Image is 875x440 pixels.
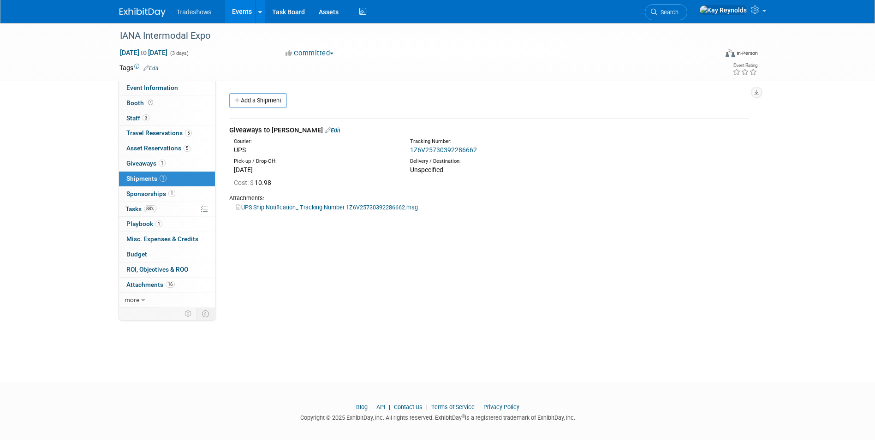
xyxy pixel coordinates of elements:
[119,172,215,186] a: Shipments1
[119,81,215,95] a: Event Information
[234,165,396,174] div: [DATE]
[125,296,139,303] span: more
[699,5,747,15] img: Kay Reynolds
[236,204,418,211] a: UPS Ship Notification_ Tracking Number 1Z6V25730392286662.msg
[155,220,162,227] span: 1
[657,9,679,16] span: Search
[119,111,215,126] a: Staff3
[185,130,192,137] span: 5
[143,114,149,121] span: 3
[126,175,167,182] span: Shipments
[166,281,175,288] span: 16
[168,190,175,197] span: 1
[126,250,147,258] span: Budget
[229,93,287,108] a: Add a Shipment
[126,190,175,197] span: Sponsorships
[126,144,190,152] span: Asset Reservations
[736,50,758,57] div: In-Person
[119,232,215,247] a: Misc. Expenses & Credits
[126,266,188,273] span: ROI, Objectives & ROO
[143,65,159,71] a: Edit
[369,404,375,410] span: |
[462,414,465,419] sup: ®
[146,99,155,106] span: Booth not reserved yet
[169,50,189,56] span: (3 days)
[410,166,443,173] span: Unspecified
[119,293,215,308] a: more
[126,84,178,91] span: Event Information
[139,49,148,56] span: to
[356,404,368,410] a: Blog
[410,158,572,165] div: Delivery / Destination:
[119,141,215,156] a: Asset Reservations5
[119,202,215,217] a: Tasks88%
[126,129,192,137] span: Travel Reservations
[663,48,758,62] div: Event Format
[376,404,385,410] a: API
[325,127,340,134] a: Edit
[483,404,519,410] a: Privacy Policy
[234,158,396,165] div: Pick-up / Drop-Off:
[726,49,735,57] img: Format-Inperson.png
[177,8,212,16] span: Tradeshows
[160,175,167,182] span: 1
[119,96,215,111] a: Booth
[410,146,477,154] a: 1Z6V25730392286662
[119,187,215,202] a: Sponsorships1
[229,125,749,135] div: Giveaways to [PERSON_NAME]
[119,247,215,262] a: Budget
[180,308,196,320] td: Personalize Event Tab Strip
[234,138,396,145] div: Courier:
[394,404,423,410] a: Contact Us
[125,205,156,213] span: Tasks
[159,160,166,166] span: 1
[117,28,704,44] div: IANA Intermodal Expo
[119,48,168,57] span: [DATE] [DATE]
[119,126,215,141] a: Travel Reservations5
[119,8,166,17] img: ExhibitDay
[476,404,482,410] span: |
[119,278,215,292] a: Attachments16
[645,4,687,20] a: Search
[234,179,255,186] span: Cost: $
[126,281,175,288] span: Attachments
[229,194,749,202] div: Attachments:
[126,160,166,167] span: Giveaways
[732,63,757,68] div: Event Rating
[119,217,215,232] a: Playbook1
[196,308,215,320] td: Toggle Event Tabs
[119,63,159,72] td: Tags
[234,145,396,155] div: UPS
[424,404,430,410] span: |
[126,235,198,243] span: Misc. Expenses & Credits
[387,404,393,410] span: |
[126,99,155,107] span: Booth
[234,179,275,186] span: 10.98
[144,205,156,212] span: 88%
[184,145,190,152] span: 5
[126,220,162,227] span: Playbook
[119,262,215,277] a: ROI, Objectives & ROO
[126,114,149,122] span: Staff
[119,156,215,171] a: Giveaways1
[410,138,617,145] div: Tracking Number:
[282,48,337,58] button: Committed
[431,404,475,410] a: Terms of Service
